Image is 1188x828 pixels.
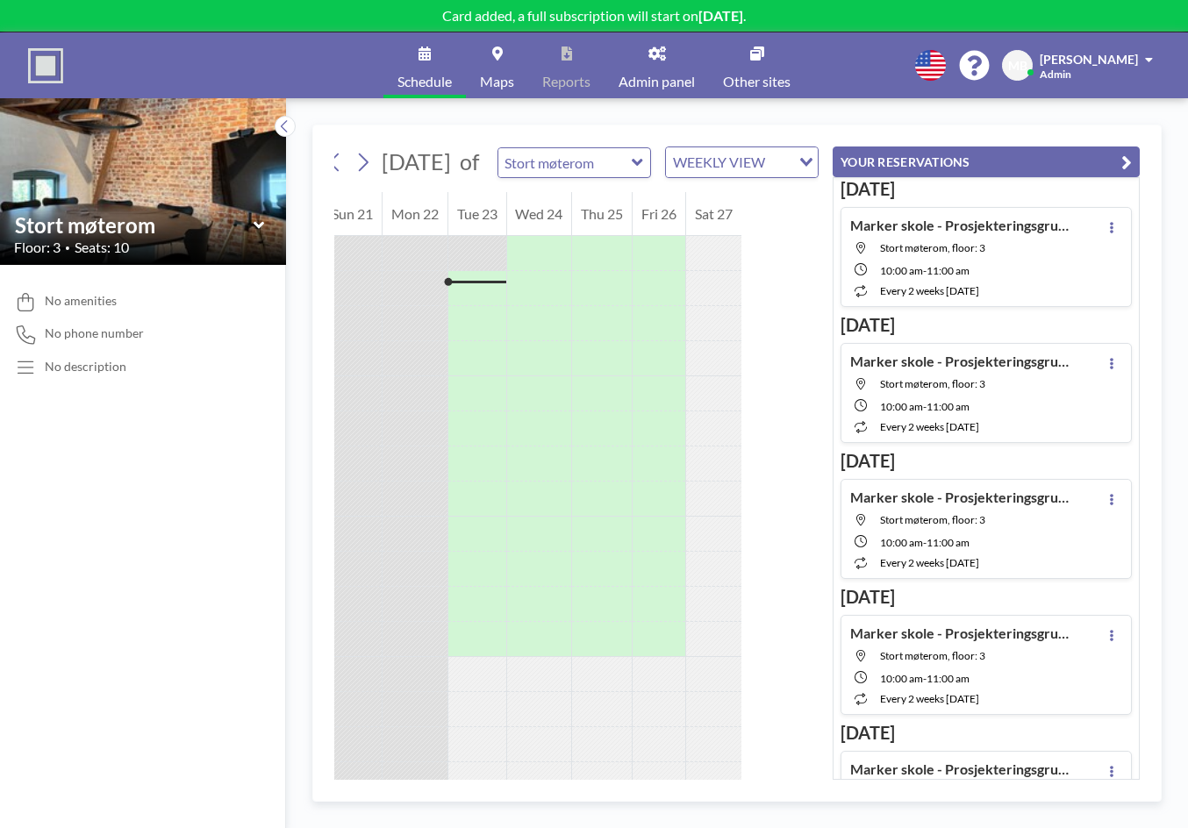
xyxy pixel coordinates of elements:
div: No description [45,359,126,375]
span: - [923,400,927,413]
span: WEEKLY VIEW [669,151,769,174]
span: MB [1008,58,1027,74]
span: - [923,672,927,685]
span: Reports [542,75,590,89]
div: Mon 22 [383,192,447,236]
span: 11:00 AM [927,400,970,413]
span: Seats: 10 [75,239,129,256]
h3: [DATE] [841,586,1132,608]
span: every 2 weeks [DATE] [880,420,979,433]
span: 10:00 AM [880,400,923,413]
span: - [923,264,927,277]
span: 10:00 AM [880,672,923,685]
a: Schedule [383,32,466,98]
div: Sun 21 [323,192,382,236]
h4: Marker skole - Prosjekteringsgruppemøte [850,353,1070,370]
div: Wed 24 [507,192,572,236]
span: 11:00 AM [927,536,970,549]
div: Search for option [666,147,818,177]
span: Floor: 3 [14,239,61,256]
h4: Marker skole - Prosjekteringsgruppemøte [850,760,1070,778]
span: Stort møterom, floor: 3 [880,513,985,526]
input: Stort møterom [498,148,633,177]
img: organization-logo [28,48,63,83]
h3: [DATE] [841,178,1132,200]
h3: [DATE] [841,722,1132,744]
span: 10:00 AM [880,536,923,549]
a: Other sites [709,32,805,98]
div: Sat 27 [686,192,741,236]
span: 10:00 AM [880,264,923,277]
a: Admin panel [605,32,709,98]
h4: Marker skole - Prosjekteringsgruppemøte [850,489,1070,506]
a: Maps [466,32,528,98]
span: - [923,536,927,549]
span: Admin panel [619,75,695,89]
h3: [DATE] [841,314,1132,336]
h4: Marker skole - Prosjekteringsgruppemøte [850,217,1070,234]
span: • [65,242,70,253]
button: YOUR RESERVATIONS [833,146,1140,177]
span: Stort møterom, floor: 3 [880,241,985,254]
span: Stort møterom, floor: 3 [880,377,985,390]
span: Maps [480,75,514,89]
span: every 2 weeks [DATE] [880,556,979,569]
div: Tue 23 [448,192,506,236]
span: No amenities [45,293,117,309]
span: Stort møterom, floor: 3 [880,649,985,662]
span: every 2 weeks [DATE] [880,284,979,297]
div: Thu 25 [572,192,632,236]
span: No phone number [45,325,144,341]
span: [PERSON_NAME] [1040,52,1138,67]
span: 11:00 AM [927,264,970,277]
div: Fri 26 [633,192,685,236]
span: Other sites [723,75,791,89]
span: of [460,148,479,175]
h3: [DATE] [841,450,1132,472]
b: [DATE] [698,7,743,24]
h4: Marker skole - Prosjekteringsgruppemøte [850,625,1070,642]
input: Search for option [770,151,789,174]
a: Reports [528,32,605,98]
span: Admin [1040,68,1071,81]
span: 11:00 AM [927,672,970,685]
input: Stort møterom [15,212,254,238]
span: Schedule [397,75,452,89]
span: every 2 weeks [DATE] [880,692,979,705]
span: [DATE] [382,148,451,175]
